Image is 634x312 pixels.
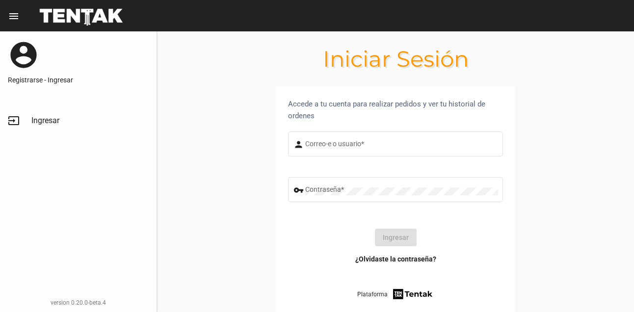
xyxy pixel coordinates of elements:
[8,298,149,308] div: version 0.20.0-beta.4
[293,184,305,196] mat-icon: vpn_key
[355,254,436,264] a: ¿Olvidaste la contraseña?
[293,139,305,151] mat-icon: person
[375,229,417,246] button: Ingresar
[8,115,20,127] mat-icon: input
[8,39,39,71] mat-icon: account_circle
[357,289,388,299] span: Plataforma
[8,75,149,85] a: Registrarse - Ingresar
[31,116,59,126] span: Ingresar
[357,287,434,301] a: Plataforma
[288,98,503,122] div: Accede a tu cuenta para realizar pedidos y ver tu historial de ordenes
[157,51,634,67] h1: Iniciar Sesión
[392,287,434,301] img: tentak-firm.png
[8,10,20,22] mat-icon: menu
